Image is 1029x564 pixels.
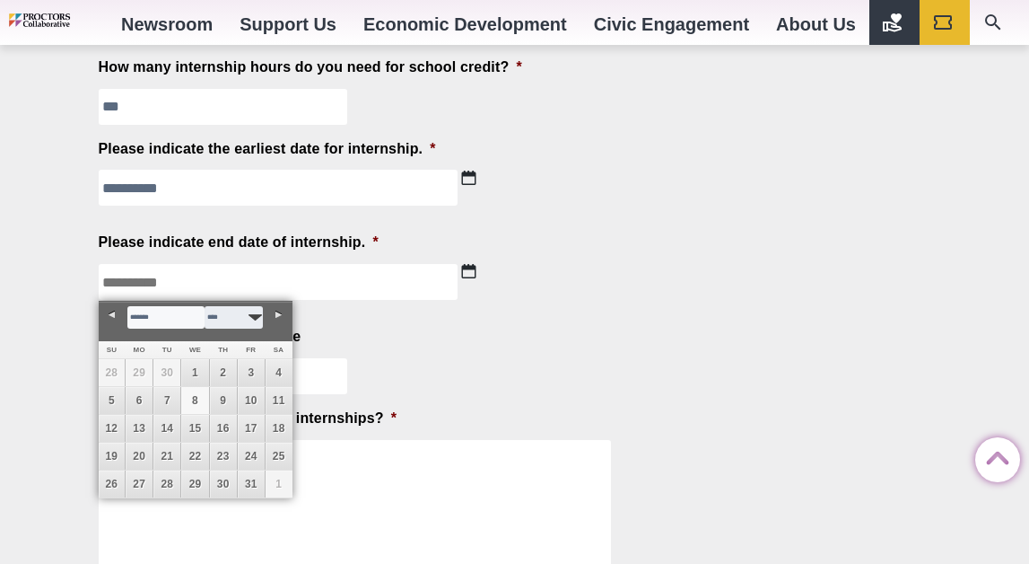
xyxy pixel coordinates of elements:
span: 1 [266,471,292,498]
a: 1 [181,359,208,386]
span: Saturday [274,346,283,354]
a: 16 [210,415,237,442]
img: Select date [461,171,476,185]
a: 8 [181,387,208,414]
label: Please indicate end date of internship. [99,234,379,252]
a: 13 [126,415,153,442]
a: 24 [238,443,265,470]
a: 11 [266,387,292,414]
a: 7 [153,387,180,414]
a: 30 [210,471,237,498]
label: Please indicate the earliest date for internship. [99,140,436,159]
span: 29 [126,359,153,386]
a: 28 [153,471,180,498]
a: 23 [210,443,237,470]
a: 17 [238,415,265,442]
a: 2 [210,359,237,386]
a: 31 [238,471,265,498]
span: Wednesday [189,346,201,354]
img: Proctors logo [9,13,108,27]
a: 12 [99,415,126,442]
span: 28 [99,359,126,386]
a: 6 [126,387,153,414]
a: 18 [266,415,292,442]
a: 4 [266,359,292,386]
a: 5 [99,387,126,414]
a: 29 [181,471,208,498]
a: 26 [99,471,126,498]
a: 22 [181,443,208,470]
img: Select date [461,264,476,278]
span: Monday [134,346,145,354]
select: Select month [127,306,205,329]
label: How many internship hours do you need for school credit? [99,58,522,77]
a: 9 [210,387,237,414]
a: 19 [99,443,126,470]
a: Back to Top [975,438,1011,474]
a: 27 [126,471,153,498]
span: Thursday [218,346,228,354]
span: 30 [153,359,180,386]
a: 10 [238,387,265,414]
a: 15 [181,415,208,442]
a: 20 [126,443,153,470]
a: 21 [153,443,180,470]
span: Tuesday [162,346,172,354]
a: Next [266,302,292,329]
a: Prev [99,302,126,329]
a: 25 [266,443,292,470]
a: 14 [153,415,180,442]
span: Friday [246,346,256,354]
span: Sunday [107,346,117,354]
select: Select year [205,306,263,329]
a: 3 [238,359,265,386]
